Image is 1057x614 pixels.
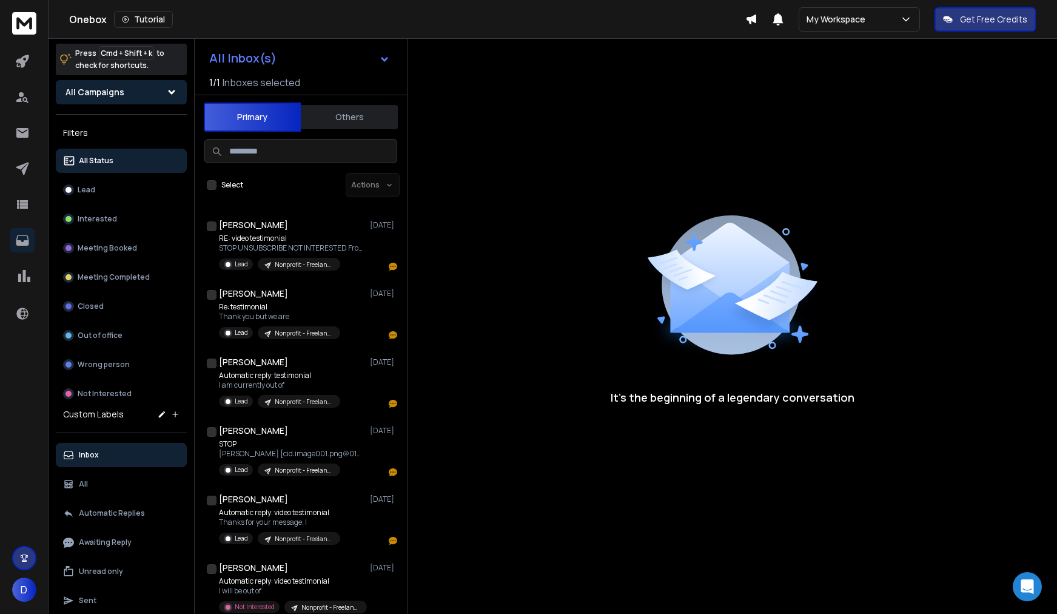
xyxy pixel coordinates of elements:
[79,156,113,166] p: All Status
[219,449,364,459] p: [PERSON_NAME] [cid:image001.png@01DA96FE.4776F990] [PERSON_NAME] Co-Founder
[370,426,397,436] p: [DATE]
[99,46,154,60] span: Cmd + Shift + k
[78,272,150,282] p: Meeting Completed
[79,450,99,460] p: Inbox
[12,578,36,602] button: D
[275,535,333,544] p: Nonprofit - Freelance Videographer
[219,576,364,586] p: Automatic reply: video testimonial
[370,563,397,573] p: [DATE]
[219,234,364,243] p: RE: video testimonial
[56,323,187,348] button: Out of office
[56,353,187,377] button: Wrong person
[275,397,333,407] p: Nonprofit - Freelance Videographer
[79,479,88,489] p: All
[219,219,288,231] h1: [PERSON_NAME]
[56,472,187,496] button: All
[56,443,187,467] button: Inbox
[79,596,96,606] p: Sent
[235,465,248,474] p: Lead
[219,243,364,253] p: STOP UNSUBSCRIBE NOT INTERESTED From:
[209,75,220,90] span: 1 / 1
[69,11,745,28] div: Onebox
[219,302,340,312] p: Re: testimonial
[807,13,870,25] p: My Workspace
[370,357,397,367] p: [DATE]
[56,149,187,173] button: All Status
[219,518,340,527] p: Thanks for your message. I
[370,220,397,230] p: [DATE]
[75,47,164,72] p: Press to check for shortcuts.
[56,530,187,555] button: Awaiting Reply
[223,75,300,90] h3: Inboxes selected
[56,207,187,231] button: Interested
[78,360,130,369] p: Wrong person
[935,7,1036,32] button: Get Free Credits
[78,185,95,195] p: Lead
[301,104,398,130] button: Others
[611,389,854,406] p: It’s the beginning of a legendary conversation
[370,289,397,299] p: [DATE]
[219,288,288,300] h1: [PERSON_NAME]
[219,356,288,368] h1: [PERSON_NAME]
[219,371,340,380] p: Automatic reply: testimonial
[78,389,132,399] p: Not Interested
[56,589,187,613] button: Sent
[219,508,340,518] p: Automatic reply: video testimonial
[275,260,333,269] p: Nonprofit - Freelance Videographer
[219,380,340,390] p: I am currently out of
[56,178,187,202] button: Lead
[235,328,248,337] p: Lead
[235,534,248,543] p: Lead
[63,408,124,420] h3: Custom Labels
[219,586,364,596] p: I will be out of
[960,13,1027,25] p: Get Free Credits
[219,562,288,574] h1: [PERSON_NAME]
[209,52,277,64] h1: All Inbox(s)
[204,103,301,132] button: Primary
[275,329,333,338] p: Nonprofit - Freelance Videographer
[56,501,187,525] button: Automatic Replies
[78,243,137,253] p: Meeting Booked
[219,425,288,437] h1: [PERSON_NAME]
[79,538,132,547] p: Awaiting Reply
[56,80,187,104] button: All Campaigns
[219,493,288,505] h1: [PERSON_NAME]
[79,508,145,518] p: Automatic Replies
[79,567,123,576] p: Unread only
[301,603,360,612] p: Nonprofit - Freelance Videographer
[370,494,397,504] p: [DATE]
[114,11,173,28] button: Tutorial
[275,466,333,475] p: Nonprofit - Freelance Videographer
[56,559,187,584] button: Unread only
[56,236,187,260] button: Meeting Booked
[78,331,122,340] p: Out of office
[65,86,124,98] h1: All Campaigns
[235,602,275,612] p: Not Interested
[219,439,364,449] p: STOP
[56,265,187,289] button: Meeting Completed
[78,214,117,224] p: Interested
[78,302,104,311] p: Closed
[200,46,400,70] button: All Inbox(s)
[219,312,340,322] p: Thank you but we are
[235,397,248,406] p: Lead
[56,382,187,406] button: Not Interested
[221,180,243,190] label: Select
[235,260,248,269] p: Lead
[56,124,187,141] h3: Filters
[1013,572,1042,601] div: Open Intercom Messenger
[56,294,187,319] button: Closed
